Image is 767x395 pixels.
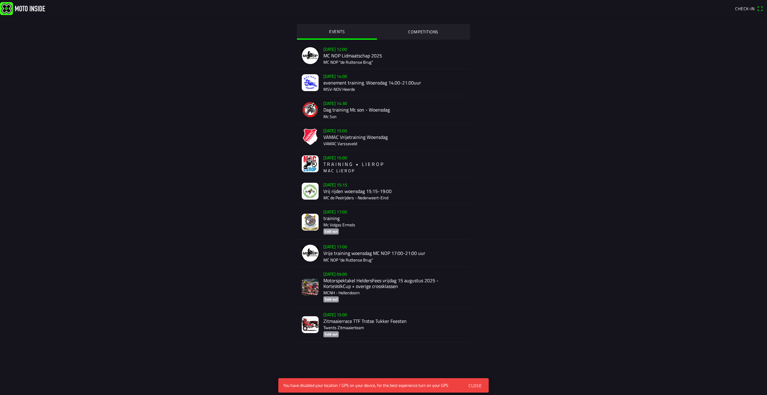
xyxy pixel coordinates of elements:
a: Check-inqr scanner [732,3,766,14]
img: ToOTEnApZJVj9Pzz1xRwSzyklFozcXcY1oM9IXHl.jpg [302,279,319,295]
a: [DATE] 14:30Dag training Mc son - WoensdagMc Son [297,96,470,123]
img: BJXEyFSGeljWqhIFo8baOR8BvqMa5TuSJJWuphEI.jpg [302,183,319,200]
a: [DATE] 15:00Zitmaaierrace TTF Trotse Tukker FeestenTwents ZitmaaierteamSold out [297,308,470,342]
a: [DATE] 15:00T R A I N I N G • L I E R O PM A C L I E R O P [297,151,470,178]
img: Ml1wckNqqq2B0qDl1OuHyIYXci5QANY2MHW8TkLZ.png [302,155,319,172]
img: RKBXJwmaPMt1lCW2hDCF4XE68HbSFDv78opMzBkr.jpg [302,74,319,91]
img: sfRBxcGZmvZ0K6QUyq9TbY0sbKJYVDoKWVN9jkDZ.png [302,101,319,118]
a: [DATE] 17:00Vrije training woensdag MC NOP 17:00-21:00 uurMC NOP "de Ruttense Brug" [297,240,470,267]
a: [DATE] 14:00evenement training. Woensdag 14.00-21.00uurMSV-NOV Heerde [297,69,470,96]
ion-segment-button: EVENTS [297,24,377,40]
img: GmdhPuAHibeqhJsKIY2JiwLbclnkXaGSfbvBl2T8.png [302,47,319,64]
img: 4wPXVqhgIIq3RXnaN8BfhCu5lK2EnA9ObyJmhxCN.png [302,128,319,145]
img: nqVjGR7w9L1lx1i9iSUta8yeC2jT49Su6SYODyDY.jpg [302,316,319,333]
ion-segment-button: COMPETITIONS [377,24,470,40]
img: 8iVUwNYm15NGJzsoOD2yMU6uAzl5nPwHL447zpDN.jpg [302,214,319,231]
a: [DATE] 12:00MC NOP Lidmaatschap 2025MC NOP "de Ruttense Brug" [297,42,470,69]
a: [DATE] 09:00Motorspektakel HeldersFees vrijdag 15 augustus 2025 - KorteVolkCup + overige crosskla... [297,267,470,308]
a: [DATE] 15:15Vrij rijden woensdag 15:15-19:00MC de Peelrijders - Nederweert-Eind [297,178,470,205]
a: [DATE] 15:00VAMAC Vrijetraining WoensdagVAMAC Varsseveld [297,124,470,151]
span: Check-in [735,5,755,12]
a: [DATE] 17:00trainingMc Volgas ErmeloSold out [297,205,470,240]
img: NjdwpvkGicnr6oC83998ZTDUeXJJ29cK9cmzxz8K.png [302,245,319,262]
